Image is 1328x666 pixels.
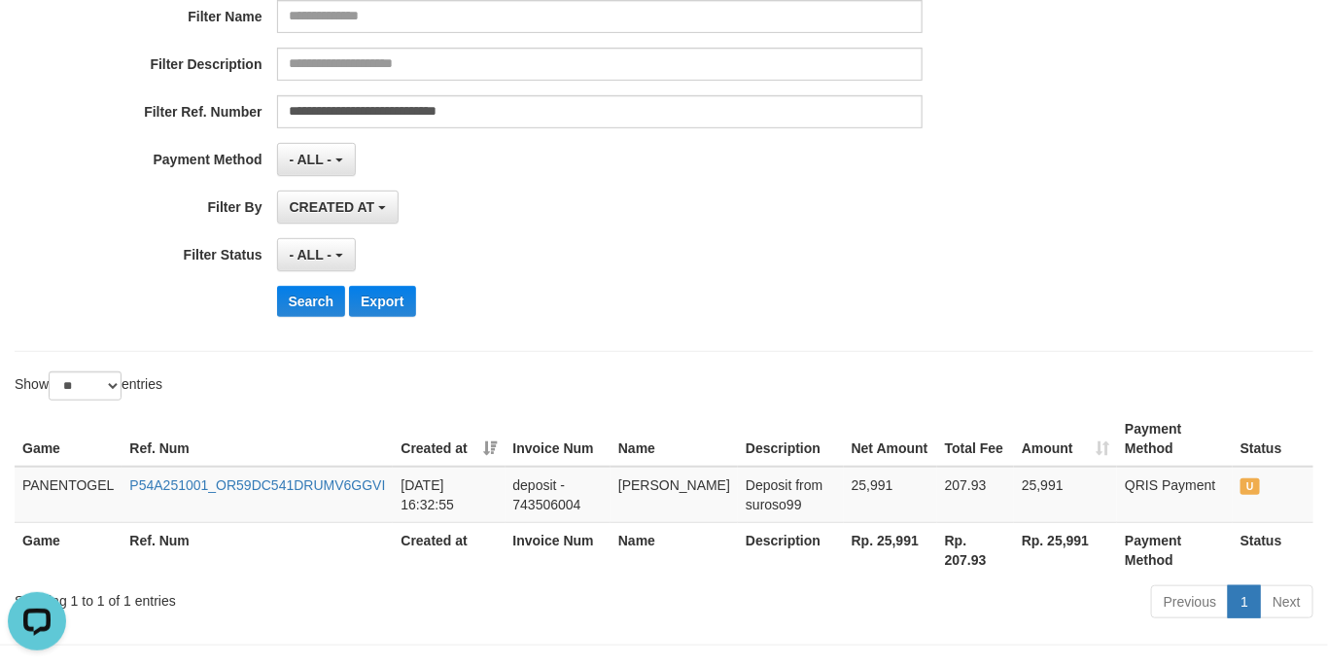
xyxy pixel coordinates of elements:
button: - ALL - [277,143,356,176]
th: Amount: activate to sort column ascending [1014,411,1117,467]
th: Description [738,411,844,467]
th: Game [15,522,122,578]
button: Export [349,286,415,317]
th: Invoice Num [506,522,611,578]
th: Ref. Num [122,411,393,467]
th: Created at: activate to sort column ascending [393,411,505,467]
td: Deposit from suroso99 [738,467,844,523]
th: Payment Method [1117,411,1233,467]
td: PANENTOGEL [15,467,122,523]
th: Rp. 25,991 [844,522,937,578]
label: Show entries [15,371,162,401]
button: Open LiveChat chat widget [8,8,66,66]
td: 25,991 [1014,467,1117,523]
td: [DATE] 16:32:55 [393,467,505,523]
span: - ALL - [290,247,332,263]
span: UNPAID [1241,478,1260,495]
select: Showentries [49,371,122,401]
a: Previous [1151,585,1229,618]
th: Created at [393,522,505,578]
td: QRIS Payment [1117,467,1233,523]
th: Name [611,522,738,578]
th: Name [611,411,738,467]
th: Status [1233,411,1313,467]
button: CREATED AT [277,191,400,224]
button: - ALL - [277,238,356,271]
th: Rp. 25,991 [1014,522,1117,578]
th: Game [15,411,122,467]
th: Ref. Num [122,522,393,578]
th: Description [738,522,844,578]
td: [PERSON_NAME] [611,467,738,523]
th: Invoice Num [506,411,611,467]
td: deposit - 743506004 [506,467,611,523]
a: 1 [1228,585,1261,618]
th: Net Amount [844,411,937,467]
td: 207.93 [937,467,1014,523]
a: P54A251001_OR59DC541DRUMV6GGVI [129,477,385,493]
span: - ALL - [290,152,332,167]
th: Payment Method [1117,522,1233,578]
th: Total Fee [937,411,1014,467]
th: Status [1233,522,1313,578]
a: Next [1260,585,1313,618]
span: CREATED AT [290,199,375,215]
div: Showing 1 to 1 of 1 entries [15,583,539,611]
button: Search [277,286,346,317]
td: 25,991 [844,467,937,523]
th: Rp. 207.93 [937,522,1014,578]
